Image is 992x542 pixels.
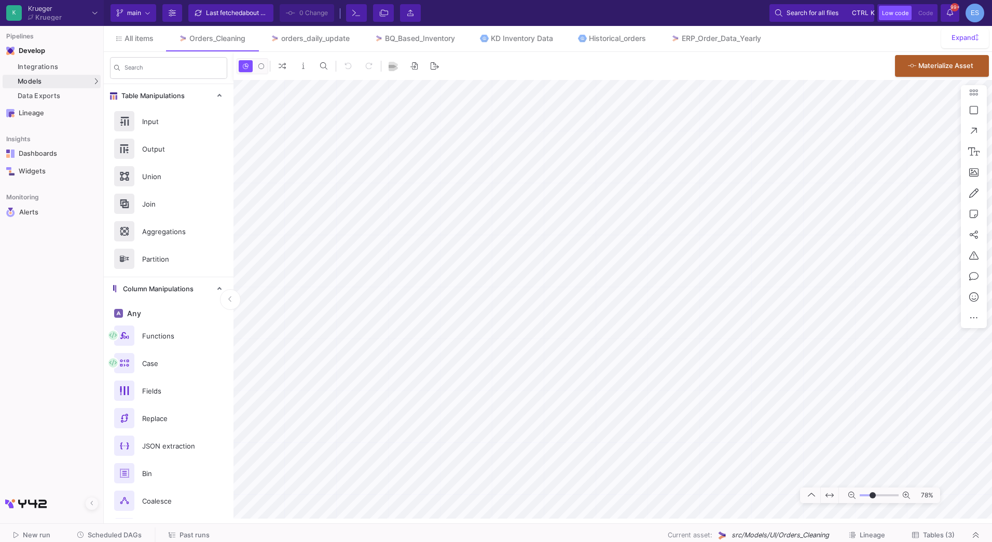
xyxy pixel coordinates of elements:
div: Coalesce [136,493,208,509]
div: JSON extraction [136,438,208,454]
div: Widgets [19,167,86,175]
img: Navigation icon [6,150,15,158]
img: Navigation icon [6,208,15,217]
span: ctrl [852,7,869,19]
button: Partition [104,245,233,273]
span: Lineage [860,531,885,539]
button: Low code [879,6,912,20]
div: Case [136,356,208,371]
div: K [6,5,22,21]
button: Aggregations [104,218,233,245]
div: Krueger [35,14,62,21]
div: Input [136,114,208,129]
div: ES [966,4,984,22]
button: JSON extraction [104,432,233,459]
button: main [111,4,156,22]
div: Union [136,169,208,184]
button: Replace [104,404,233,432]
img: Tab icon [480,34,489,43]
a: Navigation iconLineage [3,105,101,121]
button: Output [104,135,233,162]
span: Current asset: [668,530,712,540]
button: ES [962,4,984,22]
span: 78% [914,486,938,505]
div: ERP_Order_Data_Yearly [682,34,761,43]
div: Partition [136,251,208,267]
button: Bin [104,459,233,487]
span: Models [18,77,42,86]
img: Tab icon [578,34,587,43]
span: 99+ [950,3,959,11]
div: Alerts [19,208,87,217]
span: main [127,5,141,21]
input: Search [125,66,223,73]
div: orders_daily_update [281,34,350,43]
mat-expansion-panel-header: Table Manipulations [104,84,233,107]
mat-expansion-panel-header: Navigation iconDevelop [3,43,101,59]
div: Table Manipulations [104,107,233,277]
div: Bin [136,466,208,481]
span: Table Manipulations [117,92,185,100]
div: Krueger [28,5,62,12]
span: Any [125,309,141,318]
div: Fields [136,383,208,399]
img: Navigation icon [6,109,15,117]
button: Coalesce [104,487,233,514]
button: Fields [104,377,233,404]
span: Code [918,9,933,17]
div: Dashboards [19,150,86,158]
a: Data Exports [3,89,101,103]
img: Tab icon [375,34,383,43]
img: Tab icon [178,34,187,43]
div: Last fetched [206,5,268,21]
span: Past runs [180,531,210,539]
div: Develop [19,47,34,55]
span: Materialize Asset [918,62,973,70]
a: Navigation iconWidgets [3,163,101,180]
div: Output [136,141,208,157]
img: Tab icon [671,34,680,43]
span: All items [125,34,154,43]
mat-expansion-panel-header: Column Manipulations [104,277,233,301]
button: Functions [104,322,233,349]
div: Lineage [19,109,86,117]
button: Search for all filesctrlk [769,4,874,22]
div: BQ_Based_Inventory [385,34,455,43]
button: Materialize Asset [895,55,989,77]
span: Tables (3) [923,531,955,539]
button: Last fetchedabout 8 hours ago [188,4,273,22]
img: Navigation icon [6,47,15,55]
button: Union [104,162,233,190]
button: Code [915,6,936,20]
div: Integrations [18,63,98,71]
div: Historical_orders [589,34,646,43]
span: Scheduled DAGs [88,531,142,539]
img: Navigation icon [6,167,15,175]
div: Orders_Cleaning [189,34,245,43]
button: Case [104,349,233,377]
span: New run [23,531,50,539]
div: Aggregations [136,224,208,239]
button: 99+ [941,4,959,22]
button: Input [104,107,233,135]
span: about 8 hours ago [242,9,294,17]
div: Data Exports [18,92,98,100]
span: Low code [882,9,908,17]
a: Integrations [3,60,101,74]
div: KD Inventory Data [491,34,553,43]
span: Column Manipulations [119,285,194,293]
img: Tab icon [270,34,279,43]
div: Join [136,196,208,212]
div: Replace [136,411,208,426]
span: src/Models/UI/Orders_Cleaning [732,530,829,540]
button: Join [104,190,233,218]
span: k [871,7,875,19]
a: Navigation iconDashboards [3,145,101,162]
span: Search for all files [787,5,838,21]
a: Navigation iconAlerts [3,204,101,221]
img: UI Model [717,530,727,541]
div: Functions [136,328,208,344]
button: ctrlk [849,7,869,19]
